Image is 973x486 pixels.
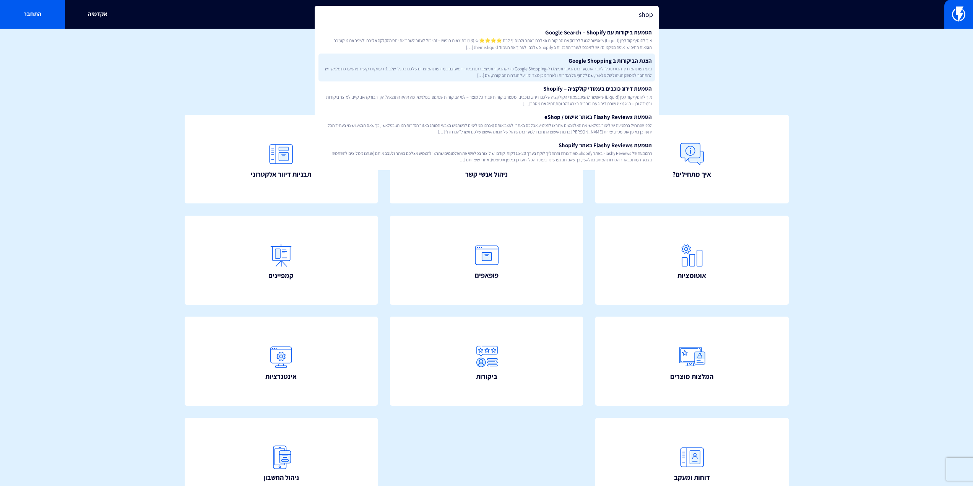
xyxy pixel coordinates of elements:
[476,372,497,382] span: ביקורות
[475,270,499,280] span: פופאפים
[322,65,652,78] span: באמצעות המדריך הבא תוכלו לחבר את מערכת הביקורות שלנו ל-Google Shopping כדי שהביקורות שצברתם באתר ...
[11,40,962,55] h1: איך אפשר לעזור?
[185,115,378,204] a: תבניות דיוור אלקטרוני
[322,150,652,163] span: ההטמעה של Flashy Reviews באתר Shopify מאוד נוחה והתהליך לוקח בערך 15-20 דקות. קודם יש ליצור בפלאש...
[318,54,655,82] a: הצגת הביקורות ב Google Shoppingבאמצעות המדריך הבא תוכלו לחבר את מערכת הביקורות שלנו ל-Google Shop...
[595,115,789,204] a: איך מתחילים?
[465,169,508,179] span: ניהול אנשי קשר
[185,317,378,406] a: אינטגרציות
[674,473,710,483] span: דוחות ומעקב
[318,110,655,138] a: הטמעת Flashy Reviews באתר אישופ / eShopלפני שנתחיל בהטמעה יש ליצור בפלאשי את האלמנטים שתרצו להטמי...
[677,271,706,281] span: אוטומציות
[185,216,378,305] a: קמפיינים
[390,317,583,406] a: ביקורות
[268,271,294,281] span: קמפיינים
[390,216,583,305] a: פופאפים
[251,169,311,179] span: תבניות דיוור אלקטרוני
[265,372,297,382] span: אינטגרציות
[318,138,655,166] a: הטמעת Flashy Reviews באתר Shopifyההטמעה של Flashy Reviews באתר Shopify מאוד נוחה והתהליך לוקח בער...
[263,473,299,483] span: ניהול החשבון
[672,169,711,179] span: איך מתחילים?
[322,37,652,50] span: איך להוסיף קוד קטן (Liquid) שיאפשר לגוגל לסרוק את הביקורות אצלכם באתר ולהוסיף לכם ⭐️⭐️⭐️⭐️☆ (23) ...
[318,25,655,54] a: הטמעת ביקורות עם Google Search – Shopifyאיך להוסיף קוד קטן (Liquid) שיאפשר לגוגל לסרוק את הביקורו...
[322,94,652,107] span: איך להוסיף קוד קטן (Liquid) שיאפשר להציג בעמודי הקולקציה שלכם דירוג כוכבים ומספר ביקורות עבור כל ...
[670,372,713,382] span: המלצות מוצרים
[318,81,655,110] a: הטמעת דירוג כוכבים בעמודי קולקציה – Shopifyאיך להוסיף קוד קטן (Liquid) שיאפשר להציג בעמודי הקולקצ...
[315,6,659,23] input: חיפוש מהיר...
[595,317,789,406] a: המלצות מוצרים
[322,122,652,135] span: לפני שנתחיל בהטמעה יש ליצור בפלאשי את האלמנטים שתרצו להטמיע אצלכם באתר ולעצב אותם (אנחנו ממליצים ...
[595,216,789,305] a: אוטומציות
